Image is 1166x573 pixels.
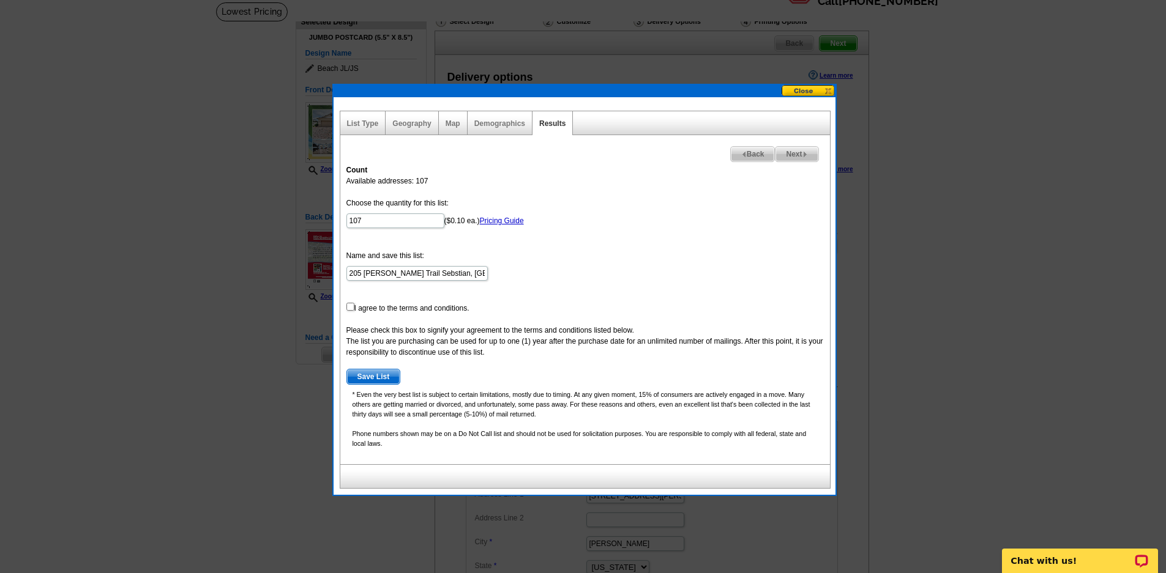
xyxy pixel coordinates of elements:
iframe: LiveChat chat widget [994,534,1166,573]
button: Save List [346,369,401,385]
span: Back [731,147,775,161]
a: List Type [347,119,379,128]
strong: Count [346,166,368,174]
div: Available addresses: 107 [340,158,830,464]
a: Next [775,146,818,162]
form: ($0.10 ea.) I agree to the terms and conditions. [346,198,824,385]
label: Name and save this list: [346,250,424,261]
a: Pricing Guide [480,216,524,225]
div: Please check this box to signify your agreement to the terms and conditions listed below. The lis... [346,325,824,358]
span: Save List [347,369,400,384]
span: Next [775,147,818,161]
p: * Even the very best list is subject to certain limitations, mostly due to timing. At any given m... [346,390,824,419]
a: Demographics [474,119,525,128]
a: Map [446,119,460,128]
a: Geography [392,119,431,128]
p: Phone numbers shown may be on a Do Not Call list and should not be used for solicitation purposes... [346,429,824,448]
label: Choose the quantity for this list: [346,198,449,209]
img: button-prev-arrow-gray.png [741,152,747,157]
img: button-next-arrow-gray.png [802,152,808,157]
a: Results [539,119,566,128]
a: Back [730,146,775,162]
